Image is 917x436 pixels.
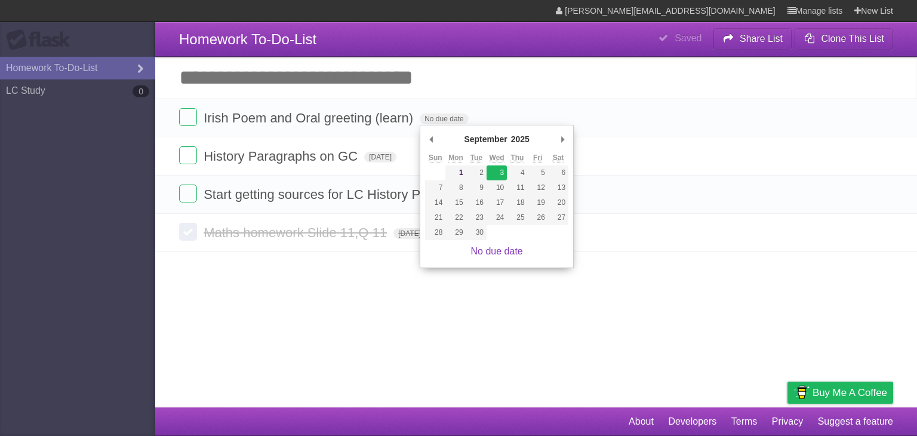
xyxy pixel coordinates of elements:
button: 12 [528,180,548,195]
label: Done [179,223,197,241]
button: 5 [528,165,548,180]
button: Previous Month [425,130,437,148]
button: 23 [466,210,487,225]
span: Homework To-Do-List [179,31,316,47]
span: Maths homework Slide 11,Q 11 [204,225,390,240]
abbr: Sunday [429,153,442,162]
img: Buy me a coffee [793,382,810,403]
a: Developers [668,410,716,433]
button: 26 [528,210,548,225]
button: Clone This List [795,28,893,50]
button: 14 [425,195,445,210]
button: 30 [466,225,487,240]
button: 11 [507,180,527,195]
span: [DATE] [393,228,426,239]
label: Done [179,108,197,126]
a: Terms [731,410,758,433]
button: 2 [466,165,487,180]
a: Suggest a feature [818,410,893,433]
button: 8 [445,180,466,195]
button: 21 [425,210,445,225]
label: Done [179,146,197,164]
button: 10 [487,180,507,195]
span: Start getting sources for LC History Project [204,187,456,202]
a: Buy me a coffee [787,382,893,404]
label: Done [179,185,197,202]
button: Next Month [556,130,568,148]
button: 28 [425,225,445,240]
button: 17 [487,195,507,210]
button: 7 [425,180,445,195]
span: History Paragraphs on GC [204,149,361,164]
span: Irish Poem and Oral greeting (learn) [204,110,416,125]
b: Saved [675,33,701,43]
a: No due date [471,246,523,256]
button: 15 [445,195,466,210]
button: 6 [548,165,568,180]
button: 13 [548,180,568,195]
button: Share List [713,28,792,50]
button: 24 [487,210,507,225]
button: 19 [528,195,548,210]
b: 0 [133,85,149,97]
abbr: Friday [533,153,542,162]
div: Flask [6,29,78,51]
span: Buy me a coffee [813,382,887,403]
abbr: Thursday [510,153,524,162]
b: Clone This List [821,33,884,44]
abbr: Saturday [553,153,564,162]
button: 16 [466,195,487,210]
button: 27 [548,210,568,225]
button: 4 [507,165,527,180]
button: 25 [507,210,527,225]
abbr: Wednesday [490,153,504,162]
button: 22 [445,210,466,225]
button: 3 [487,165,507,180]
div: 2025 [509,130,531,148]
button: 29 [445,225,466,240]
div: September [462,130,509,148]
button: 9 [466,180,487,195]
abbr: Monday [448,153,463,162]
span: [DATE] [364,152,396,162]
abbr: Tuesday [470,153,482,162]
button: 20 [548,195,568,210]
a: Privacy [772,410,803,433]
button: 18 [507,195,527,210]
button: 1 [445,165,466,180]
a: About [629,410,654,433]
span: No due date [420,113,468,124]
b: Share List [740,33,783,44]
